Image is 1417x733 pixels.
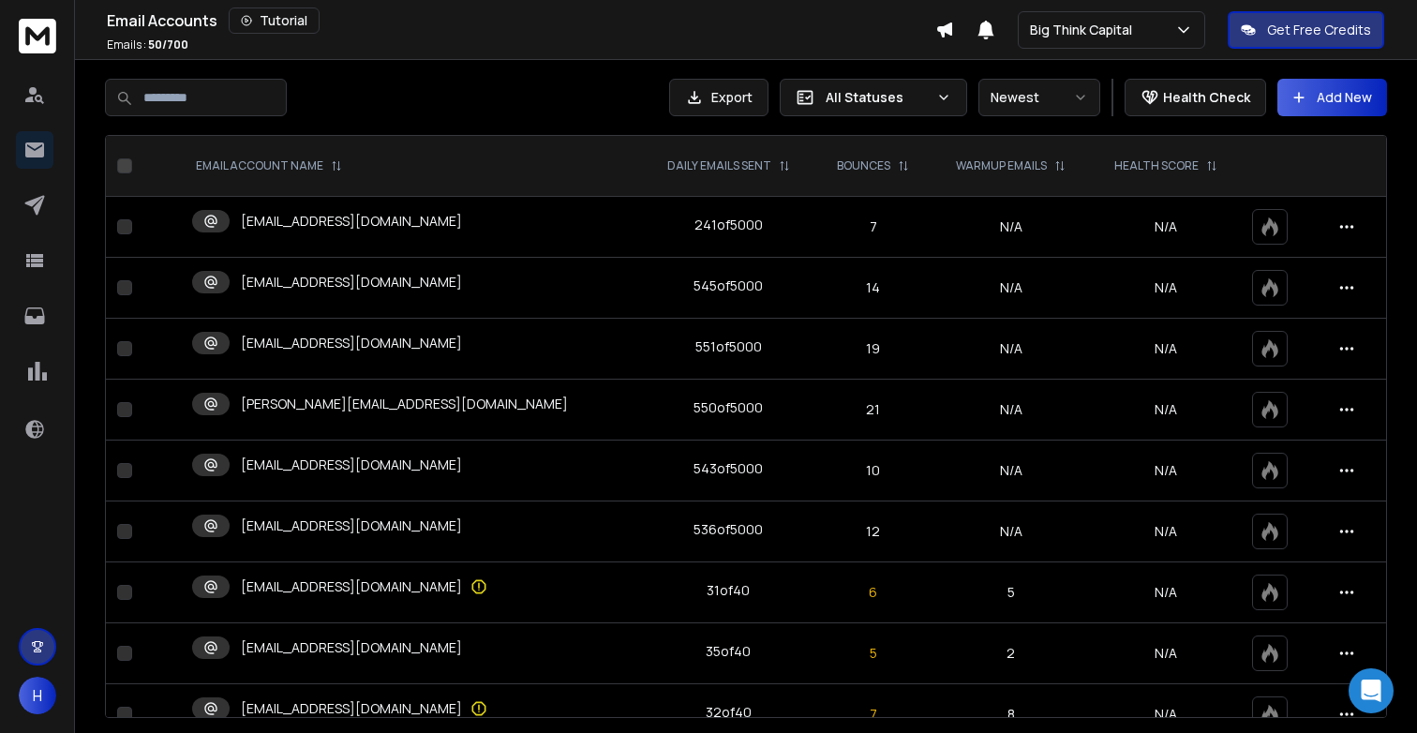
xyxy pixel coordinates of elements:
[19,677,56,714] button: H
[932,258,1090,319] td: N/A
[241,456,462,474] p: [EMAIL_ADDRESS][DOMAIN_NAME]
[837,158,890,173] p: BOUNCES
[241,638,462,657] p: [EMAIL_ADDRESS][DOMAIN_NAME]
[932,319,1090,380] td: N/A
[196,158,342,173] div: EMAIL ACCOUNT NAME
[827,278,920,297] p: 14
[694,398,763,417] div: 550 of 5000
[932,501,1090,562] td: N/A
[1125,79,1266,116] button: Health Check
[241,516,462,535] p: [EMAIL_ADDRESS][DOMAIN_NAME]
[978,79,1100,116] button: Newest
[1030,21,1140,39] p: Big Think Capital
[1101,400,1230,419] p: N/A
[932,623,1090,684] td: 2
[827,217,920,236] p: 7
[932,380,1090,441] td: N/A
[241,577,462,596] p: [EMAIL_ADDRESS][DOMAIN_NAME]
[241,334,462,352] p: [EMAIL_ADDRESS][DOMAIN_NAME]
[827,522,920,541] p: 12
[706,703,752,722] div: 32 of 40
[694,459,763,478] div: 543 of 5000
[667,158,771,173] p: DAILY EMAILS SENT
[707,581,750,600] div: 31 of 40
[694,520,763,539] div: 536 of 5000
[932,197,1090,258] td: N/A
[1349,668,1394,713] div: Open Intercom Messenger
[669,79,768,116] button: Export
[956,158,1047,173] p: WARMUP EMAILS
[241,699,462,718] p: [EMAIL_ADDRESS][DOMAIN_NAME]
[827,705,920,724] p: 7
[827,644,920,663] p: 5
[229,7,320,34] button: Tutorial
[1101,522,1230,541] p: N/A
[1101,217,1230,236] p: N/A
[1101,461,1230,480] p: N/A
[107,7,935,34] div: Email Accounts
[1163,88,1250,107] p: Health Check
[241,395,568,413] p: [PERSON_NAME][EMAIL_ADDRESS][DOMAIN_NAME]
[241,273,462,292] p: [EMAIL_ADDRESS][DOMAIN_NAME]
[1267,21,1371,39] p: Get Free Credits
[1101,339,1230,358] p: N/A
[827,400,920,419] p: 21
[827,461,920,480] p: 10
[1277,79,1387,116] button: Add New
[1101,705,1230,724] p: N/A
[1101,278,1230,297] p: N/A
[827,339,920,358] p: 19
[694,277,763,295] div: 545 of 5000
[932,562,1090,623] td: 5
[148,37,188,52] span: 50 / 700
[1101,583,1230,602] p: N/A
[1114,158,1199,173] p: HEALTH SCORE
[695,337,762,356] div: 551 of 5000
[1228,11,1384,49] button: Get Free Credits
[932,441,1090,501] td: N/A
[107,37,188,52] p: Emails :
[1101,644,1230,663] p: N/A
[826,88,929,107] p: All Statuses
[241,212,462,231] p: [EMAIL_ADDRESS][DOMAIN_NAME]
[706,642,751,661] div: 35 of 40
[694,216,763,234] div: 241 of 5000
[827,583,920,602] p: 6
